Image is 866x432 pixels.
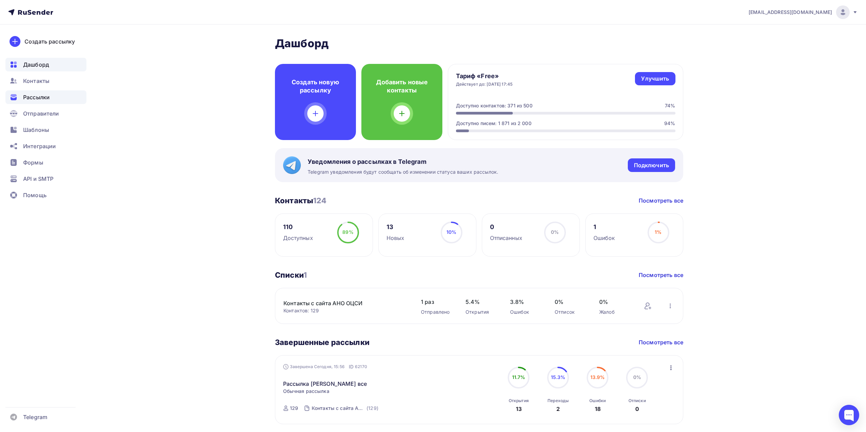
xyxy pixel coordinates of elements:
div: 94% [664,120,675,127]
div: Новых [387,234,405,242]
span: 1% [655,229,661,235]
span: 3.8% [510,298,541,306]
span: 11.7% [512,374,525,380]
div: 0 [490,223,522,231]
span: 0% [633,374,641,380]
span: 1 раз [421,298,452,306]
a: Посмотреть все [639,271,683,279]
a: Рассылка [PERSON_NAME] все [283,380,367,388]
span: Дашборд [23,61,49,69]
div: 1 [593,223,615,231]
span: [EMAIL_ADDRESS][DOMAIN_NAME] [749,9,832,16]
span: 10% [446,229,456,235]
span: Формы [23,158,43,167]
a: Контакты [5,74,86,88]
span: Шаблоны [23,126,49,134]
span: 124 [313,196,326,205]
a: Дашборд [5,58,86,71]
span: 15.3% [551,374,566,380]
div: 129 [290,405,298,412]
span: Уведомления о рассылках в Telegram [308,158,498,166]
h3: Списки [275,270,307,280]
div: Контактов: 129 [283,307,407,314]
span: Telegram уведомления будут сообщать об изменении статуса ваших рассылок. [308,169,498,175]
div: Ошибки [589,398,606,403]
a: Рассылки [5,90,86,104]
div: Создать рассылку [24,37,75,46]
div: Отписок [555,309,586,315]
a: Посмотреть все [639,338,683,346]
a: Контакты с сайта АНО ОЦСИ (129) [311,403,379,414]
div: Ошибок [593,234,615,242]
div: 110 [283,223,313,231]
div: Завершена Сегодня, 15:56 [283,363,367,370]
div: 13 [387,223,405,231]
div: Контакты с сайта АНО ОЦСИ [312,405,365,412]
div: Доступных [283,234,313,242]
div: Отписки [628,398,646,403]
div: Ошибок [510,309,541,315]
div: 0 [635,405,639,413]
span: Рассылки [23,93,50,101]
div: Отписанных [490,234,522,242]
h3: Контакты [275,196,327,205]
div: (129) [366,405,378,412]
div: Доступно писем: 1 871 из 2 000 [456,120,532,127]
a: Контакты с сайта АНО ОЦСИ [283,299,399,307]
div: Переходы [548,398,569,403]
a: [EMAIL_ADDRESS][DOMAIN_NAME] [749,5,858,19]
div: Открытия [509,398,529,403]
div: Отправлено [421,309,452,315]
div: Открытия [465,309,496,315]
div: Подключить [634,161,669,169]
h2: Дашборд [275,37,683,50]
span: Обычная рассылка [283,388,329,395]
div: Улучшить [641,75,669,83]
span: 0% [599,298,630,306]
h4: Тариф «Free» [456,72,513,80]
span: 62170 [355,363,367,370]
span: ID [349,363,354,370]
span: API и SMTP [23,175,53,183]
span: Интеграции [23,142,56,150]
div: 13 [516,405,522,413]
a: Отправители [5,107,86,120]
a: Формы [5,156,86,169]
div: Жалоб [599,309,630,315]
span: Telegram [23,413,47,421]
span: 89% [342,229,353,235]
span: 5.4% [465,298,496,306]
div: 74% [665,102,675,109]
div: 2 [556,405,560,413]
span: 13.9% [590,374,605,380]
div: Действует до: [DATE] 17:45 [456,82,513,87]
span: Помощь [23,191,47,199]
a: Посмотреть все [639,196,683,205]
div: 18 [595,405,601,413]
span: 1 [304,271,307,279]
a: Шаблоны [5,123,86,137]
h4: Создать новую рассылку [286,78,345,94]
h3: Завершенные рассылки [275,338,370,347]
h4: Добавить новые контакты [372,78,431,94]
span: Контакты [23,77,49,85]
span: 0% [555,298,586,306]
span: 0% [551,229,559,235]
span: Отправители [23,109,59,118]
div: Доступно контактов: 371 из 500 [456,102,533,109]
